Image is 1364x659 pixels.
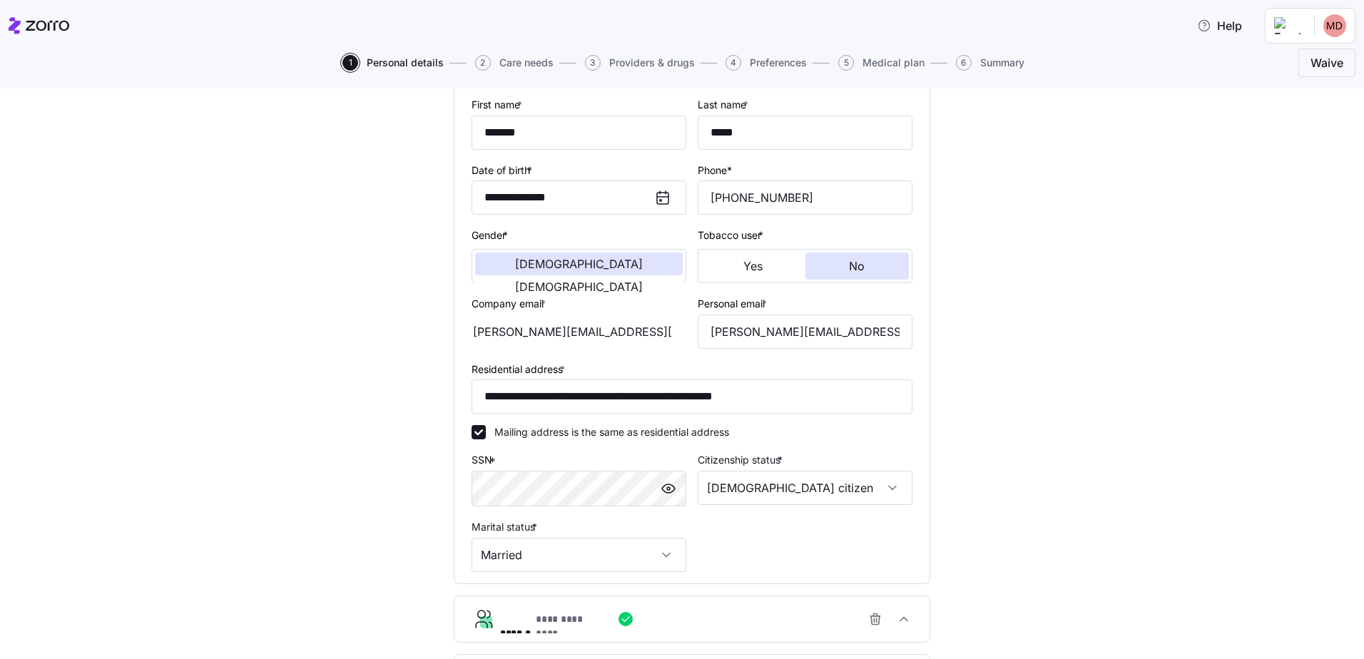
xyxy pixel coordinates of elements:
span: No [849,260,865,272]
input: Select citizenship status [698,471,912,505]
label: Tobacco user [698,228,766,243]
button: 2Care needs [475,55,554,71]
span: Yes [743,260,763,272]
button: 5Medical plan [838,55,925,71]
span: Providers & drugs [609,58,695,68]
span: 1 [342,55,358,71]
button: 6Summary [956,55,1024,71]
label: Gender [472,228,511,243]
label: Date of birth [472,163,535,178]
span: Summary [980,58,1024,68]
span: 3 [585,55,601,71]
label: Company email [472,296,549,312]
span: Preferences [750,58,807,68]
span: 4 [726,55,741,71]
button: Help [1186,11,1253,40]
span: 5 [838,55,854,71]
label: SSN [472,452,499,468]
img: Employer logo [1274,17,1303,34]
a: 1Personal details [340,55,444,71]
label: Residential address [472,362,568,377]
span: Personal details [367,58,444,68]
span: Care needs [499,58,554,68]
input: Select marital status [472,538,686,572]
button: 4Preferences [726,55,807,71]
label: First name [472,97,525,113]
label: Phone* [698,163,732,178]
span: 2 [475,55,491,71]
label: Personal email [698,296,770,312]
label: Last name [698,97,751,113]
label: Marital status [472,519,540,535]
span: [DEMOGRAPHIC_DATA] [515,258,643,270]
label: Mailing address is the same as residential address [486,425,729,439]
button: 3Providers & drugs [585,55,695,71]
button: 1Personal details [342,55,444,71]
span: Help [1197,17,1242,34]
button: Waive [1298,48,1355,77]
span: Waive [1310,54,1343,71]
span: 6 [956,55,972,71]
span: [DEMOGRAPHIC_DATA] [515,281,643,292]
label: Citizenship status [698,452,785,468]
span: Medical plan [862,58,925,68]
input: Phone [698,180,912,215]
input: Email [698,315,912,349]
img: 461f5d03aab0263d60efaaac5573d306 [1323,14,1346,37]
